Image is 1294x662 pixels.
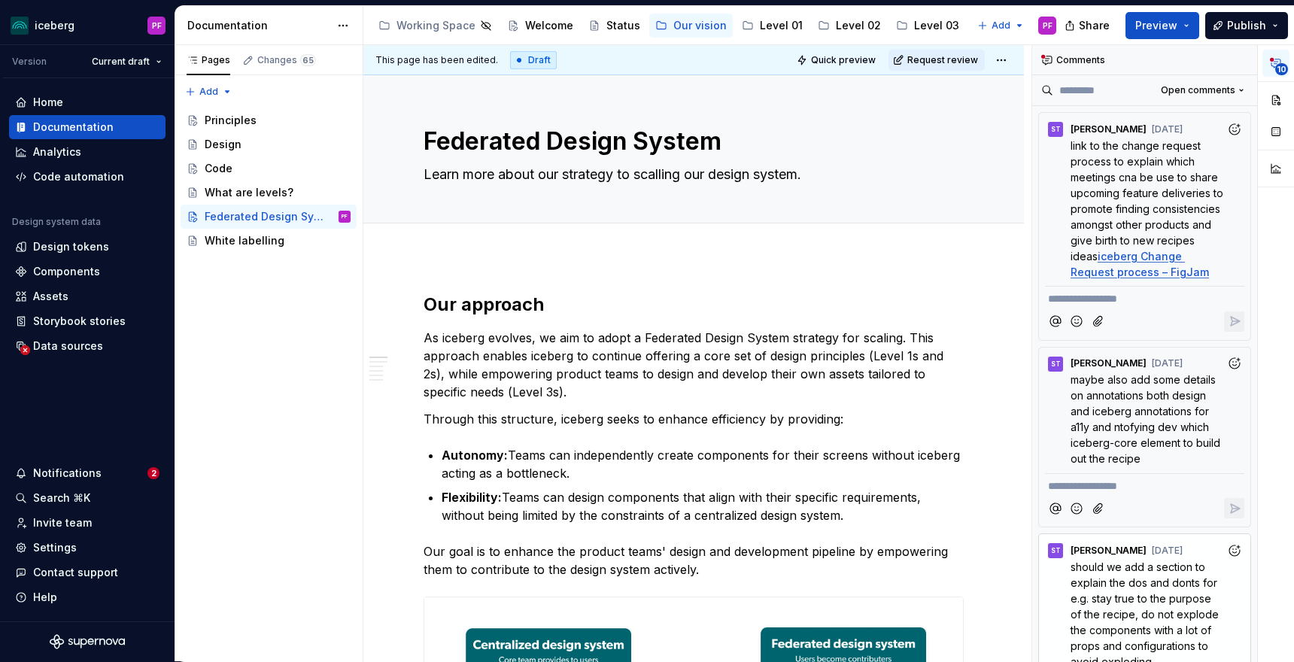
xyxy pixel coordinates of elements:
span: Publish [1227,18,1266,33]
div: ST [1051,123,1061,135]
button: Open comments [1154,80,1251,101]
div: PF [342,209,348,224]
a: Design tokens [9,235,166,259]
div: Composer editor [1045,286,1244,307]
div: iceberg [35,18,74,33]
div: Home [33,95,63,110]
a: iceberg Change Request process – FigJam [1071,250,1209,278]
div: Page tree [181,108,357,253]
span: [PERSON_NAME] [1071,357,1147,369]
div: ST [1051,545,1061,557]
div: Contact support [33,565,118,580]
div: Page tree [372,11,970,41]
a: Code automation [9,165,166,189]
div: Draft [510,51,557,69]
div: Documentation [33,120,114,135]
div: Assets [33,289,68,304]
button: Share [1057,12,1119,39]
div: Changes [257,54,316,66]
div: Level 02 [836,18,881,33]
div: ST [1051,358,1061,370]
a: Analytics [9,140,166,164]
p: Teams can independently create components for their screens without iceberg acting as a bottleneck. [442,446,964,482]
span: link to the change request process to explain which meetings cna be use to share upcoming feature... [1071,139,1226,263]
div: White labelling [205,233,284,248]
button: Add [973,15,1029,36]
div: Invite team [33,515,92,530]
button: Add [181,81,237,102]
a: Our vision [649,14,733,38]
button: Publish [1205,12,1288,39]
button: Preview [1125,12,1199,39]
span: Quick preview [811,54,876,66]
span: [PERSON_NAME] [1071,545,1147,557]
div: Our vision [673,18,727,33]
div: PF [1043,20,1053,32]
a: What are levels? [181,181,357,205]
div: What are levels? [205,185,293,200]
button: Contact support [9,560,166,585]
span: 10 [1275,63,1288,75]
a: Level 02 [812,14,887,38]
div: Federated Design System [205,209,329,224]
a: Working Space [372,14,498,38]
div: Working Space [396,18,475,33]
a: White labelling [181,229,357,253]
textarea: Learn more about our strategy to scalling our design system. [421,162,961,187]
span: 65 [300,54,316,66]
div: Settings [33,540,77,555]
img: 418c6d47-6da6-4103-8b13-b5999f8989a1.png [11,17,29,35]
a: Code [181,156,357,181]
p: Our goal is to enhance the product teams' design and development pipeline by empowering them to c... [424,542,964,578]
button: Add reaction [1224,540,1244,560]
div: Analytics [33,144,81,159]
button: Quick preview [792,50,882,71]
a: Status [582,14,646,38]
a: Invite team [9,511,166,535]
span: Preview [1135,18,1177,33]
button: Search ⌘K [9,486,166,510]
a: Principles [181,108,357,132]
span: Open comments [1161,84,1235,96]
div: Design [205,137,241,152]
button: Add emoji [1067,498,1087,518]
a: Design [181,132,357,156]
h2: Our approach [424,293,964,317]
a: Level 03 [890,14,965,38]
a: Settings [9,536,166,560]
a: UX patterns [968,14,1060,38]
span: 2 [147,467,159,479]
a: Federated Design SystemPF [181,205,357,229]
div: Composer editor [1045,473,1244,494]
div: Welcome [525,18,573,33]
div: Design tokens [33,239,109,254]
a: Welcome [501,14,579,38]
div: Level 01 [760,18,803,33]
textarea: Federated Design System [421,123,961,159]
a: Storybook stories [9,309,166,333]
div: Code automation [33,169,124,184]
div: Version [12,56,47,68]
button: Reply [1224,311,1244,332]
div: Help [33,590,57,605]
a: Components [9,260,166,284]
span: Share [1079,18,1110,33]
div: Search ⌘K [33,490,90,506]
span: Add [992,20,1010,32]
div: Code [205,161,232,176]
a: Level 01 [736,14,809,38]
strong: Autonomy: [442,448,508,463]
button: Attach files [1089,498,1109,518]
button: Reply [1224,498,1244,518]
a: Assets [9,284,166,308]
span: [PERSON_NAME] [1071,123,1147,135]
button: icebergPF [3,9,172,41]
span: This page has been edited. [375,54,498,66]
button: Attach files [1089,311,1109,332]
p: As iceberg evolves, we aim to adopt a Federated Design System strategy for scaling. This approach... [424,329,964,401]
button: Request review [888,50,985,71]
strong: Flexibility: [442,490,502,505]
div: Storybook stories [33,314,126,329]
div: Principles [205,113,257,128]
div: Documentation [187,18,330,33]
